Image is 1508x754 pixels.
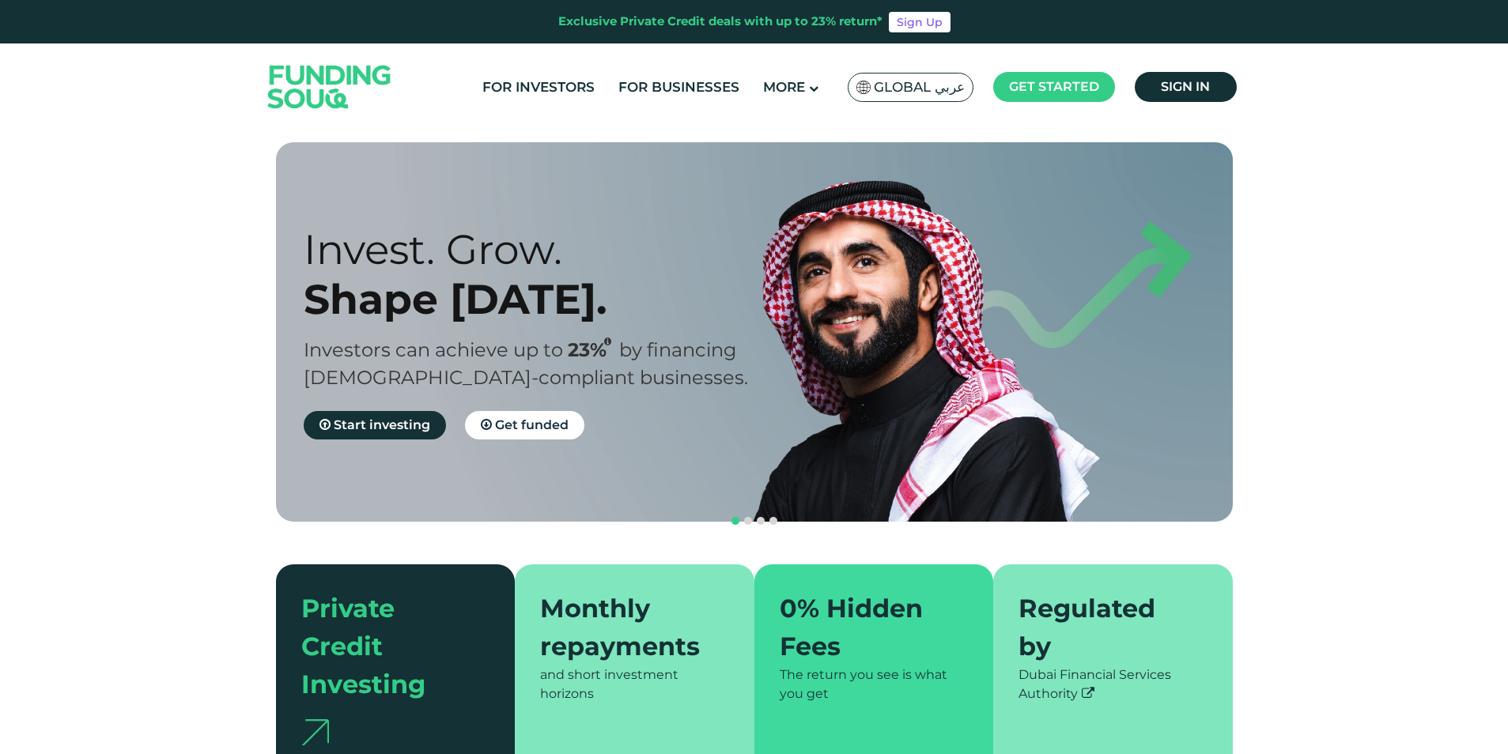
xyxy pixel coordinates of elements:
div: The return you see is what you get [780,665,969,703]
img: SA Flag [856,81,871,94]
div: Dubai Financial Services Authority [1019,665,1208,703]
span: Global عربي [874,78,965,96]
div: Regulated by [1019,590,1189,665]
a: For Investors [478,74,599,100]
div: 0% Hidden Fees [780,590,950,665]
a: Sign Up [889,12,951,32]
a: Start investing [304,411,446,439]
button: navigation [729,515,742,527]
span: Get started [1009,79,1099,94]
div: Exclusive Private Credit deals with up to 23% return* [558,13,883,31]
span: Get funded [495,417,569,432]
div: and short investment horizons [540,665,729,703]
a: Sign in [1135,72,1237,102]
a: Get funded [465,411,584,439]
div: Invest. Grow. [304,224,782,274]
div: Shape [DATE]. [304,274,782,324]
i: 23% IRR (expected) ~ 15% Net yield (expected) [604,337,611,346]
a: For Businesses [614,74,743,100]
span: Start investing [334,417,430,432]
span: 23% [568,338,619,361]
div: Monthly repayments [540,590,710,665]
div: Private Credit Investing [301,590,471,703]
button: navigation [767,515,780,527]
span: More [763,79,805,95]
button: navigation [754,515,767,527]
img: arrow [301,719,329,745]
button: navigation [742,515,754,527]
span: Sign in [1161,79,1210,94]
span: Investors can achieve up to [304,338,563,361]
img: Logo [252,47,407,126]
